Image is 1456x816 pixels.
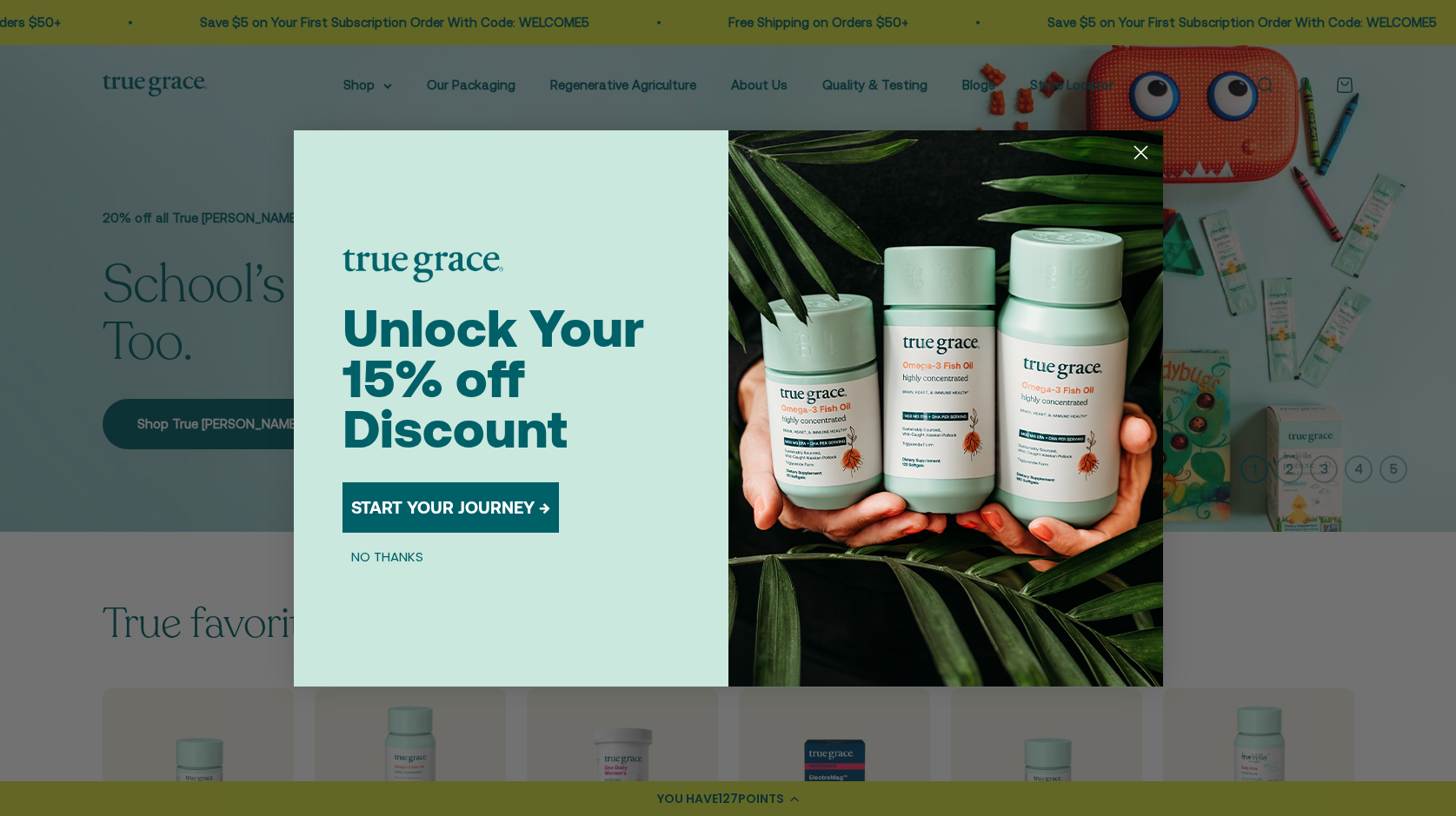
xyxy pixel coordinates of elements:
[1126,137,1156,168] button: Close dialog
[342,547,432,567] button: NO THANKS
[342,298,644,459] span: Unlock Your 15% off Discount
[342,249,503,282] img: logo placeholder
[728,130,1163,687] img: 098727d5-50f8-4f9b-9554-844bb8da1403.jpeg
[342,482,559,533] button: START YOUR JOURNEY →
